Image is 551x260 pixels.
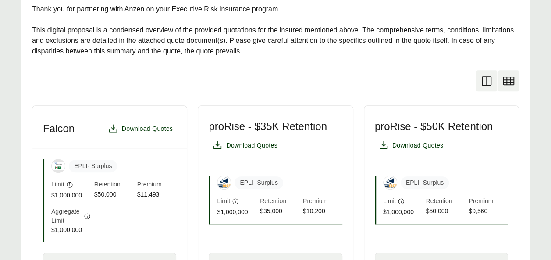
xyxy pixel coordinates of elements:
[226,141,277,150] span: Download Quotes
[303,197,342,207] span: Premium
[375,137,447,154] button: Download Quotes
[209,120,327,133] h3: proRise - $35K Retention
[51,207,82,225] span: Aggregate Limit
[260,197,299,207] span: Retention
[32,4,519,56] div: Thank you for partnering with Anzen on your Executive Risk insurance program. This digital propos...
[94,190,134,200] span: $50,000
[122,124,173,134] span: Download Quotes
[235,176,283,189] span: EPLI - Surplus
[383,207,423,217] span: $1,000,000
[401,176,449,189] span: EPLI - Surplus
[209,137,281,154] button: Download Quotes
[51,225,91,235] span: $1,000,000
[52,162,65,170] img: Falcon Risk - HDI
[94,180,134,190] span: Retention
[469,207,508,217] span: $9,560
[69,160,117,172] span: EPLI - Surplus
[217,207,256,217] span: $1,000,000
[43,122,75,135] h3: Falcon
[137,190,177,200] span: $11,493
[384,176,397,189] img: proRise Insurance Services LLC
[260,207,299,217] span: $35,000
[51,180,64,189] span: Limit
[469,197,508,207] span: Premium
[426,207,465,217] span: $50,000
[137,180,177,190] span: Premium
[426,197,465,207] span: Retention
[383,197,396,206] span: Limit
[217,197,230,206] span: Limit
[104,120,177,137] button: Download Quotes
[217,176,231,189] img: proRise Insurance Services LLC
[51,191,91,200] span: $1,000,000
[392,141,444,150] span: Download Quotes
[375,120,493,133] h3: proRise - $50K Retention
[303,207,342,217] span: $10,200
